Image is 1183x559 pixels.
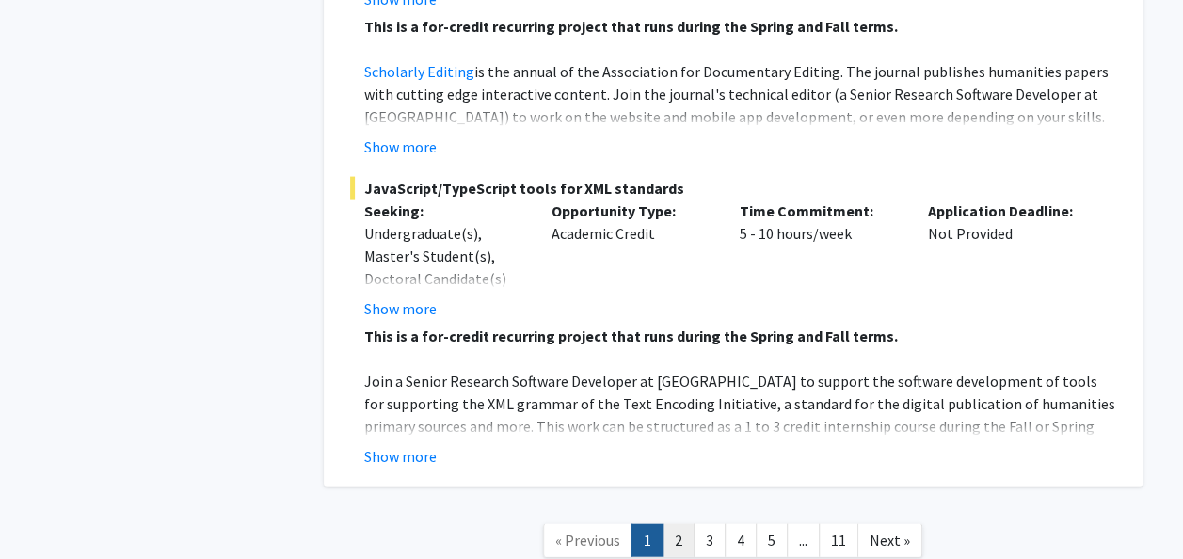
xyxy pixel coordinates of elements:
div: Undergraduate(s), Master's Student(s), Doctoral Candidate(s) (PhD, MD, DMD, PharmD, etc.) [364,222,524,335]
button: Show more [364,297,437,320]
div: Academic Credit [537,200,726,320]
a: 2 [663,524,695,557]
span: Next » [870,531,910,550]
p: Time Commitment: [740,200,900,222]
a: 3 [694,524,726,557]
span: « Previous [555,531,620,550]
a: Previous Page [543,524,632,557]
p: Join a Senior Research Software Developer at [GEOGRAPHIC_DATA] to support the software developmen... [364,370,1116,460]
span: ... [799,531,807,550]
p: Opportunity Type: [552,200,711,222]
div: Not Provided [914,200,1102,320]
div: 5 - 10 hours/week [726,200,914,320]
a: 5 [756,524,788,557]
button: Show more [364,136,437,158]
p: Application Deadline: [928,200,1088,222]
p: Seeking: [364,200,524,222]
strong: This is a for-credit recurring project that runs during the Spring and Fall terms. [364,17,898,36]
a: 11 [819,524,858,557]
button: Show more [364,445,437,468]
a: 4 [725,524,757,557]
span: JavaScript/TypeScript tools for XML standards [350,177,1116,200]
p: is the annual of the Association for Documentary Editing. The journal publishes humanities papers... [364,60,1116,196]
strong: This is a for-credit recurring project that runs during the Spring and Fall terms. [364,327,898,345]
a: 1 [631,524,663,557]
a: Scholarly Editing [364,62,474,81]
iframe: Chat [14,474,80,545]
a: Next [857,524,922,557]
